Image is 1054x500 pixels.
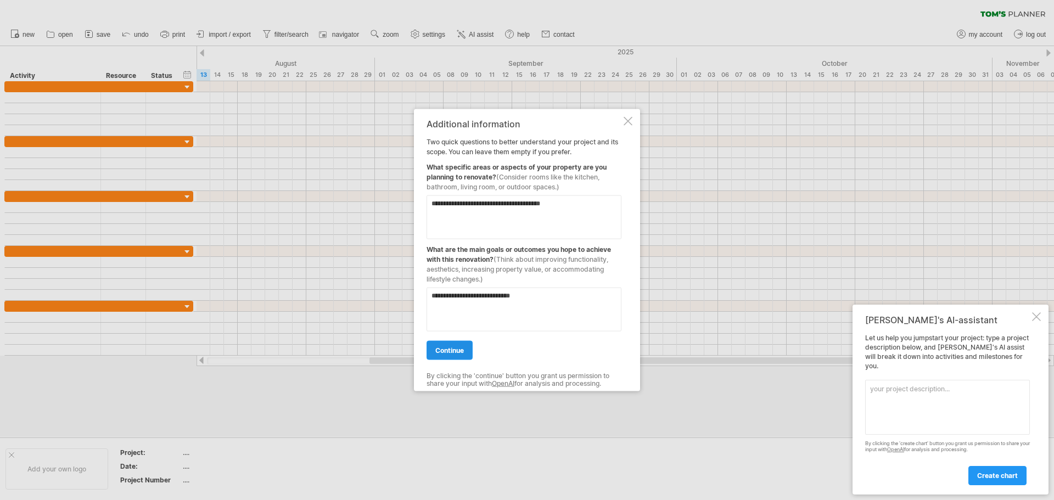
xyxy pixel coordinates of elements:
div: What are the main goals or outcomes you hope to achieve with this renovation? [427,239,621,284]
div: By clicking the 'continue' button you grant us permission to share your input with for analysis a... [427,372,621,387]
div: By clicking the 'create chart' button you grant us permission to share your input with for analys... [865,441,1030,453]
span: (Consider rooms like the kitchen, bathroom, living room, or outdoor spaces.) [427,172,599,190]
span: create chart [977,471,1018,480]
div: Additional information [427,119,621,128]
a: OpenAI [492,379,514,387]
div: Let us help you jumpstart your project: type a project description below, and [PERSON_NAME]'s AI ... [865,334,1030,485]
div: [PERSON_NAME]'s AI-assistant [865,314,1030,325]
a: continue [427,340,473,359]
span: (Think about improving functionality, aesthetics, increasing property value, or accommodating lif... [427,255,608,283]
span: continue [435,346,464,354]
div: What specific areas or aspects of your property are you planning to renovate? [427,156,621,192]
a: OpenAI [887,446,904,452]
a: create chart [968,466,1027,485]
div: Two quick questions to better understand your project and its scope. You can leave them empty if ... [427,119,621,381]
